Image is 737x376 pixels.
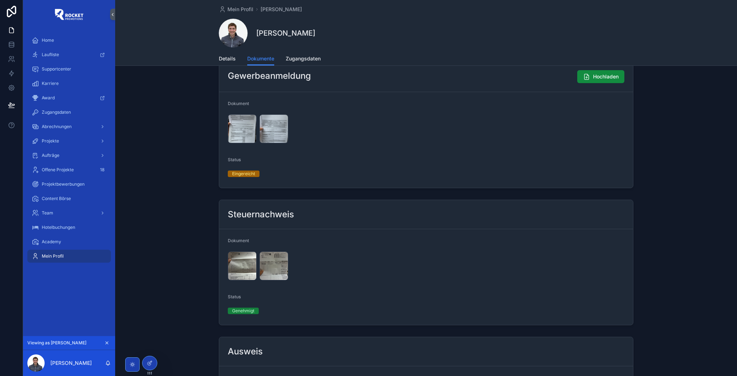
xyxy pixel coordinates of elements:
h2: Gewerbeanmeldung [228,70,311,82]
span: Team [42,210,53,216]
span: Supportcenter [42,66,71,72]
a: Supportcenter [27,63,111,76]
h2: Steuernachweis [228,209,294,220]
span: Mein Profil [227,6,253,13]
a: Aufträge [27,149,111,162]
span: Academy [42,239,61,245]
a: Projekte [27,135,111,148]
span: Content Börse [42,196,71,201]
a: Abrechnungen [27,120,111,133]
a: Academy [27,235,111,248]
a: Projektbewerbungen [27,178,111,191]
a: Award [27,91,111,104]
a: Hotelbuchungen [27,221,111,234]
a: Laufliste [27,48,111,61]
span: Hotelbuchungen [42,225,75,230]
span: Zugangsdaten [286,55,321,62]
a: Dokumente [247,52,274,66]
p: [PERSON_NAME] [50,359,92,367]
span: Dokument [228,101,249,106]
a: [PERSON_NAME] [261,6,302,13]
span: Status [228,294,241,299]
span: Viewing as [PERSON_NAME] [27,340,86,346]
span: Offene Projekte [42,167,74,173]
a: Karriere [27,77,111,90]
img: App logo [55,9,83,20]
span: Award [42,95,55,101]
h1: [PERSON_NAME] [256,28,315,38]
div: Genehmigt [232,308,254,314]
span: Projektbewerbungen [42,181,85,187]
a: Mein Profil [27,250,111,263]
a: Zugangsdaten [286,52,321,67]
a: Offene Projekte18 [27,163,111,176]
h2: Ausweis [228,346,263,357]
span: Details [219,55,236,62]
span: Mein Profil [42,253,64,259]
span: Aufträge [42,153,59,158]
a: Details [219,52,236,67]
button: Hochladen [577,70,624,83]
span: Abrechnungen [42,124,72,130]
div: scrollable content [23,29,115,272]
span: Hochladen [593,73,619,80]
div: Eingereicht [232,171,255,177]
span: Laufliste [42,52,59,58]
span: Status [228,157,241,162]
a: Team [27,207,111,219]
span: Zugangsdaten [42,109,71,115]
span: Projekte [42,138,59,144]
a: Home [27,34,111,47]
span: Karriere [42,81,59,86]
a: Mein Profil [219,6,253,13]
div: 18 [98,166,107,174]
a: Content Börse [27,192,111,205]
span: Dokumente [247,55,274,62]
span: Home [42,37,54,43]
span: Dokument [228,238,249,243]
a: Zugangsdaten [27,106,111,119]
